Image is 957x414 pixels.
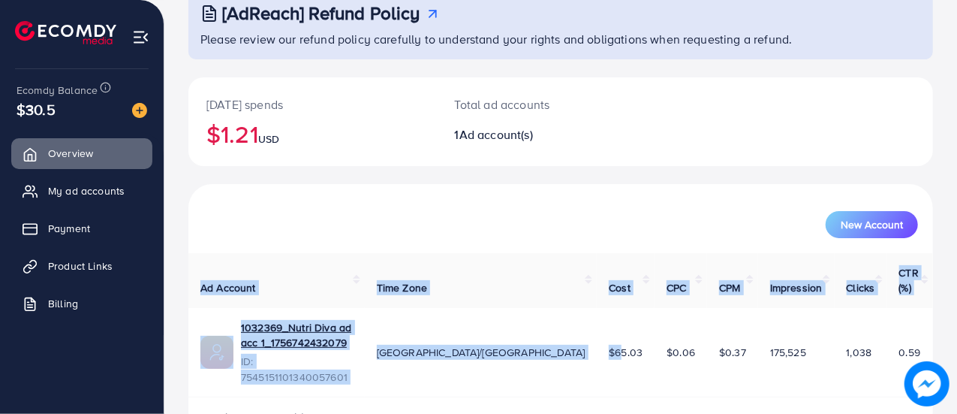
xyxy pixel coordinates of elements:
span: Ad account(s) [459,126,533,143]
span: Ecomdy Balance [17,83,98,98]
span: Ad Account [200,280,256,295]
span: 175,525 [770,345,806,360]
span: Billing [48,296,78,311]
h3: [AdReach] Refund Policy [222,2,420,24]
img: logo [15,21,116,44]
p: Please review our refund policy carefully to understand your rights and obligations when requesti... [200,30,924,48]
span: 0.59 [899,345,921,360]
span: CPC [667,280,686,295]
span: My ad accounts [48,183,125,198]
span: $30.5 [17,98,56,120]
span: Time Zone [377,280,427,295]
span: Payment [48,221,90,236]
p: [DATE] spends [206,95,419,113]
span: $0.37 [719,345,746,360]
span: Overview [48,146,93,161]
span: New Account [841,219,903,230]
button: New Account [826,211,918,238]
a: Overview [11,138,152,168]
span: USD [258,131,279,147]
a: Billing [11,289,152,319]
img: menu [132,29,149,46]
span: CPM [719,280,740,295]
a: 1032369_Nutri Diva ad acc 1_1756742432079 [241,320,353,351]
img: image [132,103,147,118]
span: $0.06 [667,345,695,360]
span: [GEOGRAPHIC_DATA]/[GEOGRAPHIC_DATA] [377,345,585,360]
h2: $1.21 [206,119,419,148]
span: Impression [770,280,823,295]
img: image [904,361,949,406]
a: Payment [11,213,152,243]
span: Clicks [847,280,875,295]
span: ID: 7545151101340057601 [241,354,353,385]
span: Cost [609,280,630,295]
p: Total ad accounts [455,95,605,113]
h2: 1 [455,128,605,142]
span: Product Links [48,258,113,273]
img: ic-ads-acc.e4c84228.svg [200,336,233,369]
span: 1,038 [847,345,872,360]
a: My ad accounts [11,176,152,206]
span: $65.03 [609,345,643,360]
span: CTR (%) [899,265,919,295]
a: Product Links [11,251,152,281]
